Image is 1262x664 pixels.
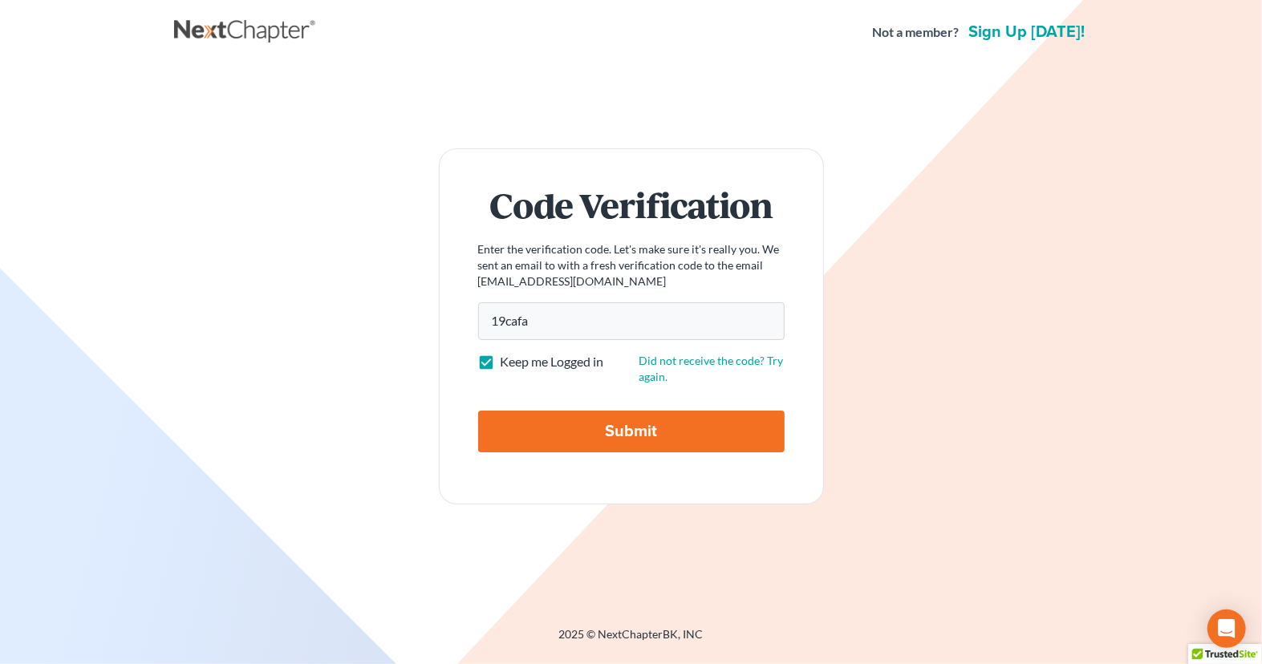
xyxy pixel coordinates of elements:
a: Sign up [DATE]! [966,24,1089,40]
input: Your code (from email) [478,302,785,339]
p: Enter the verification code. Let's make sure it's really you. We sent an email to with a fresh ve... [478,241,785,289]
a: Did not receive the code? Try again. [639,354,784,383]
div: Open Intercom Messenger [1207,609,1246,648]
div: 2025 © NextChapterBK, INC [174,626,1089,655]
strong: Not a member? [873,23,960,42]
input: Submit [478,411,785,452]
label: Keep me Logged in [501,353,604,371]
h1: Code Verification [478,188,785,222]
